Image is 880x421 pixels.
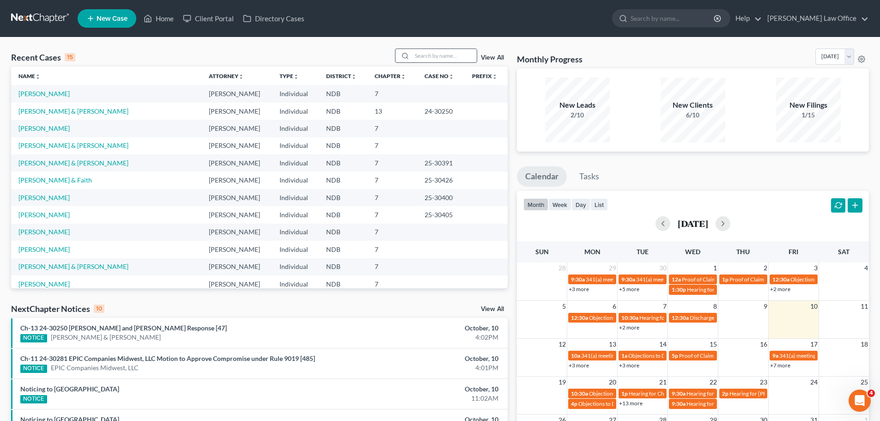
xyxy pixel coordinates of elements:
[849,390,871,412] iframe: Intercom live chat
[18,73,41,79] a: Nameunfold_more
[558,339,567,350] span: 12
[860,377,869,388] span: 25
[763,262,768,274] span: 2
[94,305,104,313] div: 10
[492,74,498,79] i: unfold_more
[685,248,700,256] span: Wed
[578,400,785,407] span: Objections to Discharge Due (PFMC-7) for [PERSON_NAME][DEMOGRAPHIC_DATA]
[417,154,465,171] td: 25-30391
[367,154,417,171] td: 7
[608,262,617,274] span: 29
[776,100,841,110] div: New Filings
[272,275,319,293] td: Individual
[367,206,417,223] td: 7
[672,390,686,397] span: 9:30a
[759,377,768,388] span: 23
[658,377,668,388] span: 21
[18,262,128,270] a: [PERSON_NAME] & [PERSON_NAME]
[201,275,272,293] td: [PERSON_NAME]
[367,258,417,275] td: 7
[201,189,272,206] td: [PERSON_NAME]
[345,354,498,363] div: October, 10
[571,390,588,397] span: 10:30a
[860,339,869,350] span: 18
[772,352,778,359] span: 9a
[581,352,670,359] span: 341(a) meeting for [PERSON_NAME]
[18,124,70,132] a: [PERSON_NAME]
[631,10,715,27] input: Search by name...
[639,314,711,321] span: Hearing for [PERSON_NAME]
[571,198,590,211] button: day
[272,206,319,223] td: Individual
[20,385,119,393] a: Noticing to [GEOGRAPHIC_DATA]
[569,362,589,369] a: +3 more
[558,262,567,274] span: 28
[139,10,178,27] a: Home
[472,73,498,79] a: Prefixunfold_more
[621,314,638,321] span: 10:30a
[417,206,465,223] td: 25-30405
[319,275,367,293] td: NDB
[558,377,567,388] span: 19
[584,248,601,256] span: Mon
[367,241,417,258] td: 7
[523,198,548,211] button: month
[11,52,75,63] div: Recent Cases
[629,390,698,397] span: Hearing for Cheyenne Czech
[637,248,649,256] span: Tue
[401,74,406,79] i: unfold_more
[481,306,504,312] a: View All
[201,85,272,102] td: [PERSON_NAME]
[809,339,819,350] span: 17
[319,120,367,137] td: NDB
[481,55,504,61] a: View All
[636,276,774,283] span: 341(a) meeting for [PERSON_NAME] & [PERSON_NAME]
[545,100,610,110] div: New Leads
[367,171,417,189] td: 7
[319,241,367,258] td: NDB
[658,339,668,350] span: 14
[97,15,127,22] span: New Case
[272,171,319,189] td: Individual
[619,286,639,293] a: +5 more
[672,286,686,293] span: 1:30p
[729,276,865,283] span: Proof of Claim Deadline - Standard for [PERSON_NAME]
[860,301,869,312] span: 11
[672,400,686,407] span: 9:30a
[619,324,639,331] a: +2 more
[661,110,725,120] div: 6/10
[517,166,567,187] a: Calendar
[293,74,299,79] i: unfold_more
[319,85,367,102] td: NDB
[18,245,70,253] a: [PERSON_NAME]
[20,354,315,362] a: Ch-11 24-30281 EPIC Companies Midwest, LLC Motion to Approve Compromise under Rule 9019 [485]
[201,241,272,258] td: [PERSON_NAME]
[272,137,319,154] td: Individual
[545,110,610,120] div: 2/10
[367,103,417,120] td: 13
[662,301,668,312] span: 7
[319,258,367,275] td: NDB
[789,248,798,256] span: Fri
[351,74,357,79] i: unfold_more
[18,194,70,201] a: [PERSON_NAME]
[367,275,417,293] td: 7
[561,301,567,312] span: 5
[367,224,417,241] td: 7
[731,10,762,27] a: Help
[201,206,272,223] td: [PERSON_NAME]
[590,198,608,211] button: list
[238,10,309,27] a: Directory Cases
[672,276,681,283] span: 12a
[417,103,465,120] td: 24-30250
[201,171,272,189] td: [PERSON_NAME]
[658,262,668,274] span: 30
[367,189,417,206] td: 7
[272,103,319,120] td: Individual
[417,171,465,189] td: 25-30426
[776,110,841,120] div: 1/15
[201,154,272,171] td: [PERSON_NAME]
[20,365,47,373] div: NOTICE
[770,286,790,293] a: +2 more
[18,159,128,167] a: [PERSON_NAME] & [PERSON_NAME]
